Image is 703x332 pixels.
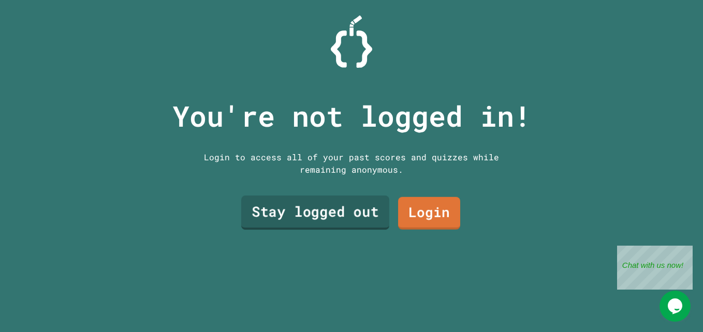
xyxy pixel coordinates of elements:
[331,16,372,68] img: Logo.svg
[398,197,460,230] a: Login
[241,195,389,230] a: Stay logged out
[196,151,507,176] div: Login to access all of your past scores and quizzes while remaining anonymous.
[172,95,531,138] p: You're not logged in!
[660,291,693,322] iframe: chat widget
[617,246,693,290] iframe: chat widget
